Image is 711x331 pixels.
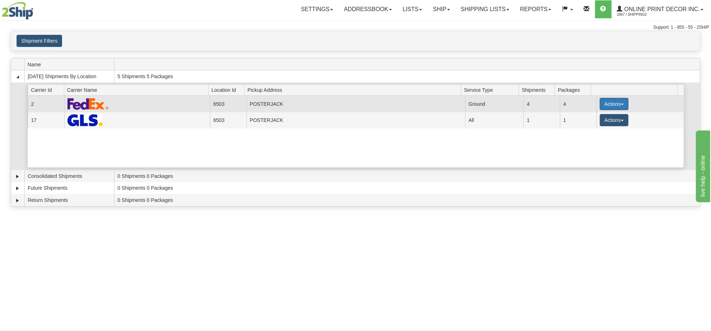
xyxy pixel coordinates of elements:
[465,96,524,112] td: Ground
[247,112,465,128] td: POSTERJACK
[210,96,247,112] td: 6503
[24,170,114,182] td: Consolidated Shipments
[114,194,700,206] td: 0 Shipments 0 Packages
[67,114,103,126] img: GLS Canada
[24,182,114,194] td: Future Shipments
[24,194,114,206] td: Return Shipments
[623,6,700,12] span: Online Print Decor Inc.
[210,112,247,128] td: 6503
[247,96,465,112] td: POSTERJACK
[617,11,671,18] span: 2867 / Shipping2
[31,84,64,95] span: Carrier Id
[600,114,628,126] button: Actions
[558,84,591,95] span: Packages
[14,173,21,180] a: Expand
[455,0,515,18] a: Shipping lists
[28,112,64,128] td: 17
[114,170,700,182] td: 0 Shipments 0 Packages
[17,35,62,47] button: Shipment Filters
[464,84,519,95] span: Service Type
[523,96,560,112] td: 4
[14,185,21,192] a: Expand
[14,73,21,80] a: Collapse
[14,197,21,204] a: Expand
[397,0,427,18] a: Lists
[67,98,109,110] img: FedEx Express®
[2,24,709,30] div: Support: 1 - 855 - 55 - 2SHIP
[24,70,114,82] td: [DATE] Shipments By Location
[114,70,700,82] td: 5 Shipments 5 Packages
[612,0,709,18] a: Online Print Decor Inc. 2867 / Shipping2
[5,4,66,13] div: live help - online
[523,112,560,128] td: 1
[600,98,628,110] button: Actions
[427,0,455,18] a: Ship
[2,2,33,20] img: logo2867.jpg
[694,129,710,202] iframe: chat widget
[560,112,597,128] td: 1
[28,59,114,70] span: Name
[515,0,557,18] a: Reports
[560,96,597,112] td: 4
[248,84,461,95] span: Pickup Address
[28,96,64,112] td: 2
[295,0,338,18] a: Settings
[211,84,244,95] span: Location Id
[522,84,555,95] span: Shipments
[338,0,397,18] a: Addressbook
[114,182,700,194] td: 0 Shipments 0 Packages
[67,84,209,95] span: Carrier Name
[465,112,524,128] td: All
